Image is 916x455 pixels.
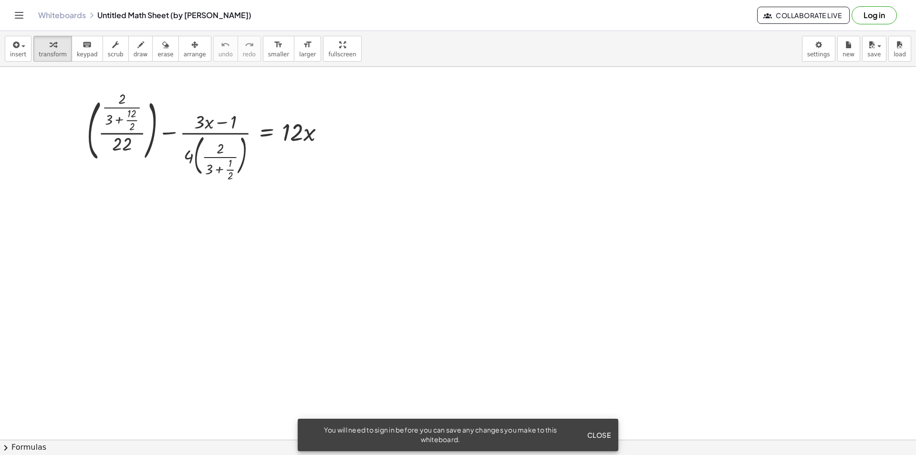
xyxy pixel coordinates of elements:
button: undoundo [213,36,238,62]
button: new [837,36,860,62]
span: scrub [108,51,124,58]
button: Log in [852,6,897,24]
span: larger [299,51,316,58]
button: fullscreen [323,36,361,62]
button: save [862,36,886,62]
span: redo [243,51,256,58]
button: arrange [178,36,211,62]
span: undo [219,51,233,58]
i: undo [221,39,230,51]
span: save [867,51,881,58]
i: format_size [274,39,283,51]
span: insert [10,51,26,58]
span: arrange [184,51,206,58]
i: redo [245,39,254,51]
a: Whiteboards [38,11,86,20]
span: settings [807,51,830,58]
button: Close [583,426,614,444]
span: Close [587,431,611,439]
i: keyboard [83,39,92,51]
span: load [894,51,906,58]
span: Collaborate Live [765,11,842,20]
span: new [843,51,854,58]
button: Toggle navigation [11,8,27,23]
span: erase [157,51,173,58]
span: fullscreen [328,51,356,58]
button: transform [33,36,72,62]
i: format_size [303,39,312,51]
button: keyboardkeypad [72,36,103,62]
span: smaller [268,51,289,58]
button: load [888,36,911,62]
button: Collaborate Live [757,7,850,24]
span: keypad [77,51,98,58]
button: format_sizesmaller [263,36,294,62]
button: redoredo [238,36,261,62]
button: format_sizelarger [294,36,321,62]
span: draw [134,51,148,58]
button: settings [802,36,835,62]
button: erase [152,36,178,62]
button: scrub [103,36,129,62]
div: You will need to sign in before you can save any changes you make to this whiteboard. [305,425,575,444]
button: insert [5,36,31,62]
button: draw [128,36,153,62]
span: transform [39,51,67,58]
